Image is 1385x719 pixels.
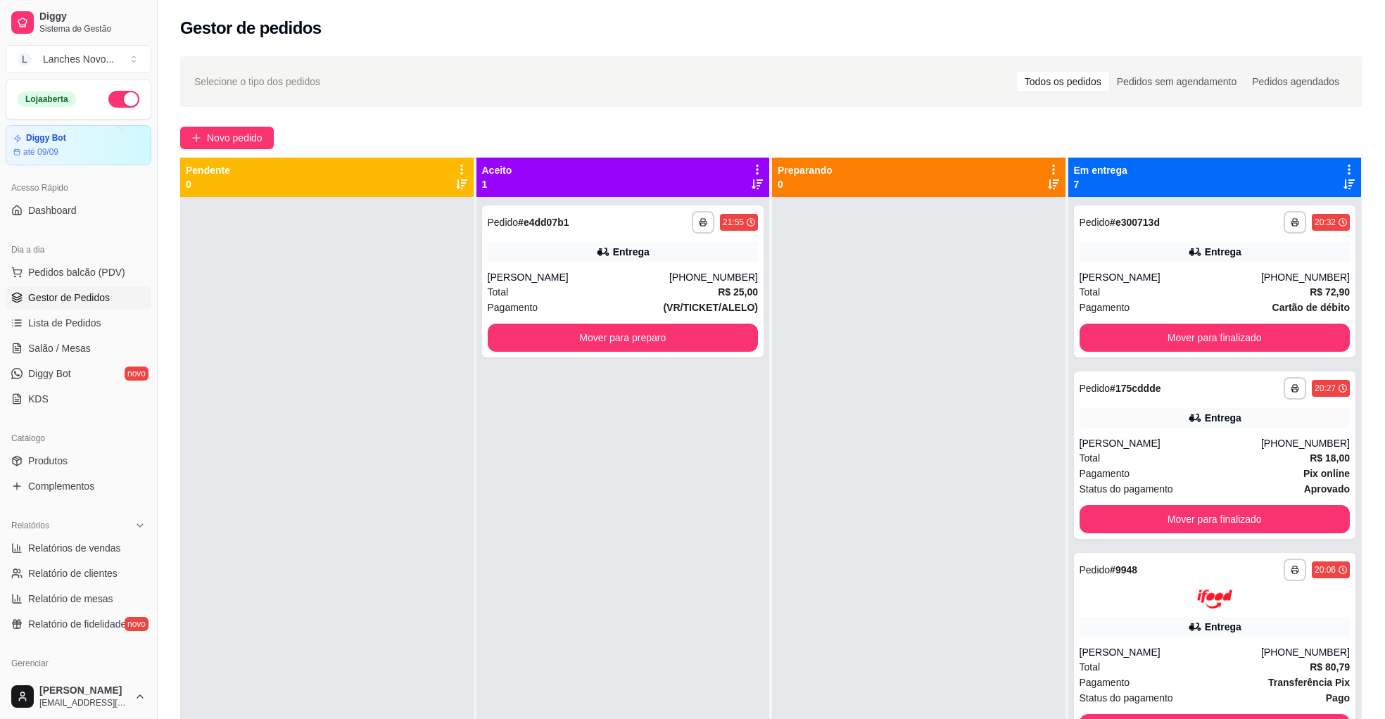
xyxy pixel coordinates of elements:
[6,450,151,472] a: Produtos
[1315,217,1336,228] div: 20:32
[1080,270,1261,284] div: [PERSON_NAME]
[778,163,833,177] p: Preparando
[28,617,126,631] span: Relatório de fidelidade
[1110,564,1137,575] strong: # 9948
[6,652,151,675] div: Gerenciar
[186,177,230,191] p: 0
[518,217,569,228] strong: # e4dd07b1
[28,265,125,279] span: Pedidos balcão (PDV)
[18,52,32,66] span: L
[1080,450,1101,466] span: Total
[6,680,151,713] button: [PERSON_NAME][EMAIL_ADDRESS][DOMAIN_NAME]
[28,367,71,381] span: Diggy Bot
[194,74,320,89] span: Selecione o tipo dos pedidos
[39,685,129,697] span: [PERSON_NAME]
[1080,284,1101,300] span: Total
[26,133,66,144] article: Diggy Bot
[39,697,129,708] span: [EMAIL_ADDRESS][DOMAIN_NAME]
[1310,661,1350,673] strong: R$ 80,79
[482,177,512,191] p: 1
[1080,300,1130,315] span: Pagamento
[180,17,322,39] h2: Gestor de pedidos
[1080,481,1173,497] span: Status do pagamento
[28,541,121,555] span: Relatórios de vendas
[39,23,146,34] span: Sistema de Gestão
[28,392,49,406] span: KDS
[28,454,68,468] span: Produtos
[1310,452,1350,464] strong: R$ 18,00
[207,130,263,146] span: Novo pedido
[18,91,76,107] div: Loja aberta
[6,475,151,497] a: Complementos
[1080,436,1261,450] div: [PERSON_NAME]
[28,316,101,330] span: Lista de Pedidos
[488,270,669,284] div: [PERSON_NAME]
[1261,645,1350,659] div: [PHONE_NUMBER]
[1261,436,1350,450] div: [PHONE_NUMBER]
[1080,383,1111,394] span: Pedido
[1080,675,1130,690] span: Pagamento
[1080,659,1101,675] span: Total
[6,362,151,385] a: Diggy Botnovo
[28,203,77,217] span: Dashboard
[6,6,151,39] a: DiggySistema de Gestão
[6,427,151,450] div: Catálogo
[482,163,512,177] p: Aceito
[6,388,151,410] a: KDS
[191,133,201,143] span: plus
[488,217,519,228] span: Pedido
[1244,72,1347,91] div: Pedidos agendados
[1197,590,1232,609] img: ifood
[1272,302,1350,313] strong: Cartão de débito
[28,592,113,606] span: Relatório de mesas
[1080,564,1111,575] span: Pedido
[1080,324,1351,352] button: Mover para finalizado
[43,52,114,66] div: Lanches Novo ...
[1080,645,1261,659] div: [PERSON_NAME]
[6,199,151,222] a: Dashboard
[39,11,146,23] span: Diggy
[23,146,58,158] article: até 09/09
[669,270,758,284] div: [PHONE_NUMBER]
[6,613,151,635] a: Relatório de fidelidadenovo
[1110,383,1161,394] strong: # 175cddde
[6,562,151,585] a: Relatório de clientes
[6,587,151,610] a: Relatório de mesas
[6,337,151,359] a: Salão / Mesas
[1080,217,1111,228] span: Pedido
[6,238,151,261] div: Dia a dia
[1205,620,1241,634] div: Entrega
[1080,466,1130,481] span: Pagamento
[6,45,151,73] button: Select a team
[1310,286,1350,298] strong: R$ 72,90
[108,91,139,108] button: Alterar Status
[1303,468,1350,479] strong: Pix online
[723,217,744,228] div: 21:55
[778,177,833,191] p: 0
[6,261,151,284] button: Pedidos balcão (PDV)
[488,284,509,300] span: Total
[613,245,650,259] div: Entrega
[488,324,759,352] button: Mover para preparo
[1315,564,1336,575] div: 20:06
[1315,383,1336,394] div: 20:27
[1205,411,1241,425] div: Entrega
[1268,677,1350,688] strong: Transferência Pix
[11,520,49,531] span: Relatórios
[1080,505,1351,533] button: Mover para finalizado
[28,341,91,355] span: Salão / Mesas
[1110,217,1160,228] strong: # e300713d
[28,566,118,580] span: Relatório de clientes
[1074,177,1127,191] p: 7
[28,479,94,493] span: Complementos
[6,286,151,309] a: Gestor de Pedidos
[1017,72,1109,91] div: Todos os pedidos
[1080,690,1173,706] span: Status do pagamento
[1074,163,1127,177] p: Em entrega
[6,537,151,559] a: Relatórios de vendas
[718,286,758,298] strong: R$ 25,00
[28,291,110,305] span: Gestor de Pedidos
[1205,245,1241,259] div: Entrega
[6,125,151,165] a: Diggy Botaté 09/09
[1304,483,1350,495] strong: aprovado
